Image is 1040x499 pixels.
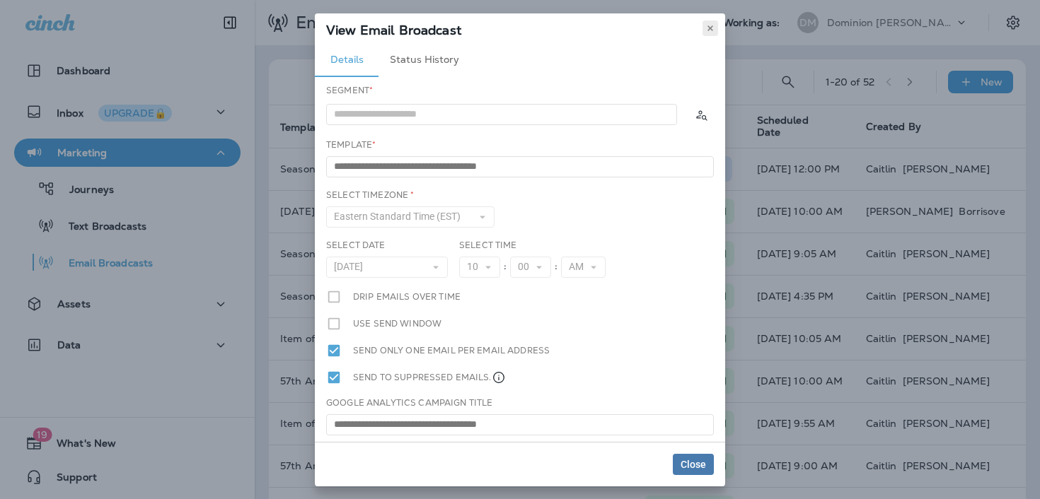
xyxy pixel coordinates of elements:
[326,189,414,201] label: Select Timezone
[326,257,448,278] button: [DATE]
[326,139,376,151] label: Template
[688,102,714,127] button: Calculate the estimated number of emails to be sent based on selected segment. (This could take a...
[326,85,373,96] label: Segment
[510,257,551,278] button: 00
[326,206,495,228] button: Eastern Standard Time (EST)
[459,257,500,278] button: 10
[334,211,466,223] span: Eastern Standard Time (EST)
[315,13,725,43] div: View Email Broadcast
[353,370,506,385] label: Send to suppressed emails.
[353,289,461,305] label: Drip emails over time
[326,240,386,251] label: Select Date
[467,261,484,273] span: 10
[334,261,369,273] span: [DATE]
[561,257,606,278] button: AM
[353,316,441,331] label: Use send window
[681,459,706,469] span: Close
[551,257,561,278] div: :
[326,397,492,409] label: Google Analytics Campaign Title
[353,343,550,358] label: Send only one email per email address
[500,257,510,278] div: :
[315,43,379,77] button: Details
[673,454,714,475] button: Close
[379,43,470,77] button: Status History
[569,261,589,273] span: AM
[518,261,535,273] span: 00
[459,240,517,251] label: Select Time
